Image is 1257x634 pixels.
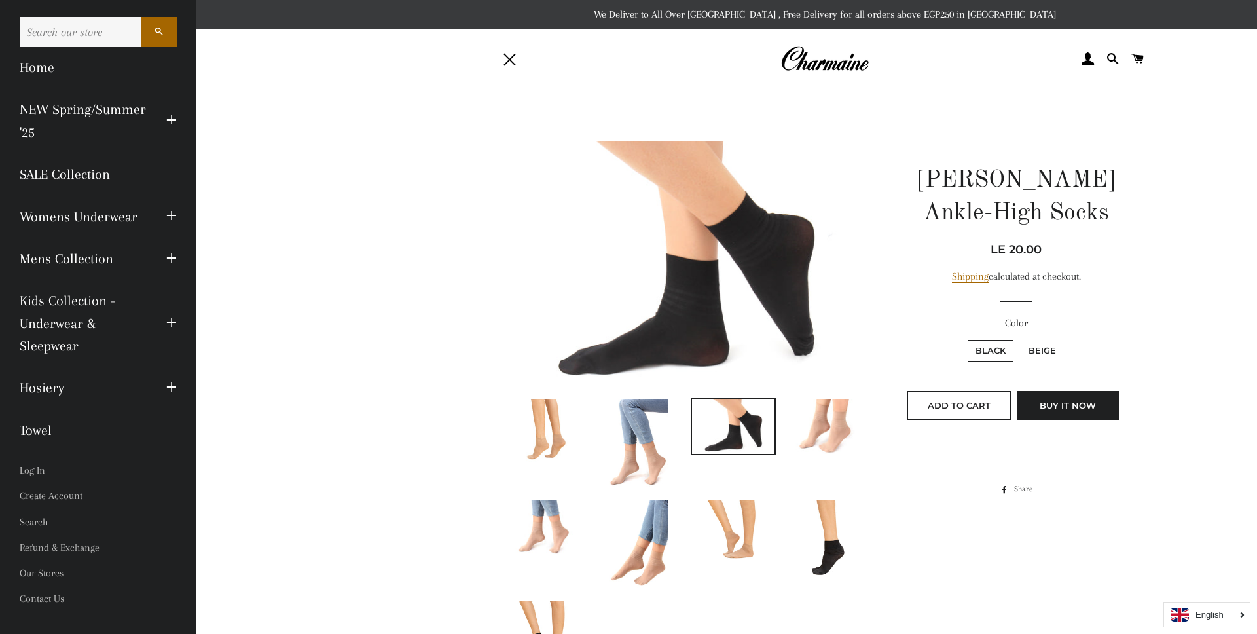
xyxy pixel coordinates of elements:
[10,153,187,195] a: SALE Collection
[692,399,774,454] img: Load image into Gallery viewer, Charmaine Ankle-High Socks
[10,280,156,367] a: Kids Collection - Underwear & Sleepwear
[10,561,187,586] a: Our Stores
[10,510,187,535] a: Search
[502,500,585,555] img: Load image into Gallery viewer, Charmaine Ankle-High Socks
[10,196,156,238] a: Womens Underwear
[1195,610,1224,619] i: English
[900,164,1133,231] h1: [PERSON_NAME] Ankle-High Socks
[1021,340,1064,362] label: Beige
[514,399,573,487] img: Load image into Gallery viewer, Charmaine Ankle-High Socks
[787,399,869,454] img: Load image into Gallery viewer, Charmaine Ankle-High Socks
[501,141,871,387] img: Charmaine Ankle-High Socks
[609,399,668,487] img: Load image into Gallery viewer, Charmaine Ankle-High Socks
[10,47,187,88] a: Home
[1171,608,1243,622] a: English
[20,17,141,47] input: Search our store
[10,409,187,451] a: Towel
[952,270,989,283] a: Shipping
[928,400,991,411] span: Add to Cart
[10,483,187,509] a: Create Account
[1017,391,1119,420] button: Buy it now
[609,500,668,588] img: Load image into Gallery viewer, Charmaine Ankle-High Socks
[10,238,156,280] a: Mens Collection
[10,88,156,153] a: NEW Spring/Summer '25
[10,458,187,483] a: Log In
[900,269,1133,285] div: calculated at checkout.
[799,500,858,588] img: Load image into Gallery viewer, Charmaine Ankle-High Socks
[1014,482,1039,496] span: Share
[10,586,187,612] a: Contact Us
[780,45,869,73] img: Charmaine Egypt
[907,391,1011,420] button: Add to Cart
[704,500,763,588] img: Load image into Gallery viewer, Charmaine Ankle-High Socks
[10,535,187,561] a: Refund & Exchange
[10,367,156,409] a: Hosiery
[968,340,1013,362] label: Black
[991,242,1042,257] span: LE 20.00
[900,315,1133,331] label: Color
